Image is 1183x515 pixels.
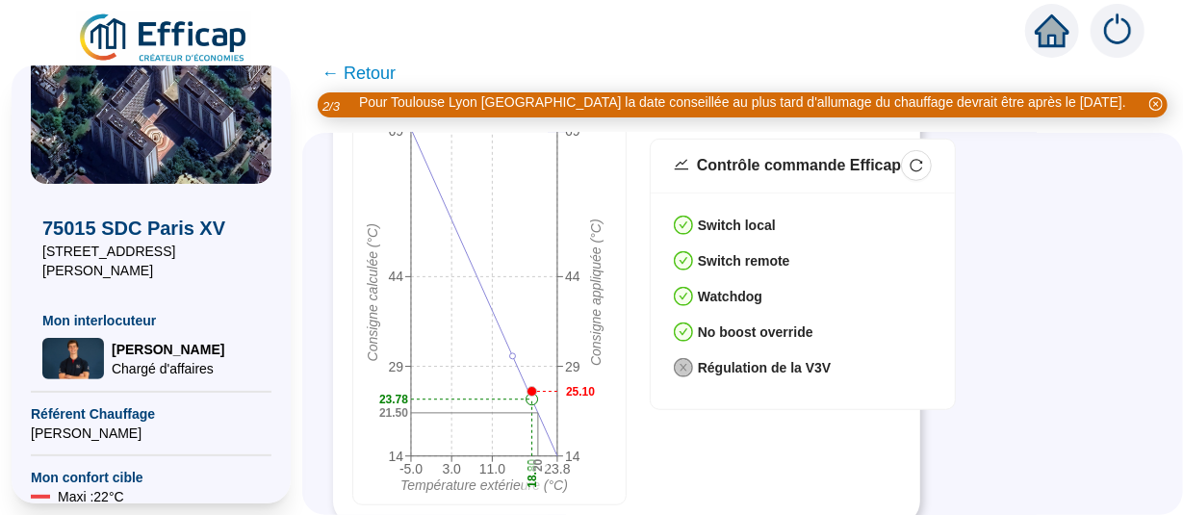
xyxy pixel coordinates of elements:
[698,253,790,269] strong: Switch remote
[1149,97,1163,111] span: close-circle
[698,289,762,304] strong: Watchdog
[322,99,340,114] i: 2 / 3
[321,60,396,87] span: ← Retour
[379,407,408,421] text: 21.50
[565,123,580,139] tspan: 69
[674,322,693,342] span: check-circle
[58,487,124,506] span: Maxi : 22 °C
[698,360,831,375] strong: Régulation de la V3V
[674,358,693,377] span: close-circle
[388,449,403,464] tspan: 14
[565,270,580,285] tspan: 44
[531,459,545,473] text: 20
[388,123,403,139] tspan: 69
[910,159,923,172] span: reload
[42,242,260,280] span: [STREET_ADDRESS][PERSON_NAME]
[31,468,271,487] span: Mon confort cible
[399,461,423,476] tspan: -5.0
[442,461,461,476] tspan: 3.0
[365,224,380,362] tspan: Consigne calculée (°C)
[42,215,260,242] span: 75015 SDC Paris XV
[42,311,260,330] span: Mon interlocuteur
[400,477,568,493] tspan: Température extérieure (°C)
[1035,13,1069,48] span: home
[698,218,776,233] strong: Switch local
[566,385,595,399] text: 25.10
[1091,4,1144,58] img: alerts
[31,404,271,424] span: Référent Chauffage
[479,461,505,476] tspan: 11.0
[697,154,901,177] div: Contrôle commande Efficap
[112,359,224,378] span: Chargé d'affaires
[674,251,693,270] span: check-circle
[359,92,1126,113] div: Pour Toulouse Lyon [GEOGRAPHIC_DATA] la date conseillée au plus tard d'allumage du chauffage devr...
[112,340,224,359] span: [PERSON_NAME]
[31,424,271,443] span: [PERSON_NAME]
[388,270,403,285] tspan: 44
[588,219,604,367] tspan: Consigne appliquée (°C)
[698,324,813,340] strong: No boost override
[42,338,104,379] img: Chargé d'affaires
[565,449,580,464] tspan: 14
[544,461,570,476] tspan: 23.8
[674,216,693,235] span: check-circle
[565,359,580,374] tspan: 29
[526,459,539,488] text: 18.80
[674,157,689,172] span: stock
[379,393,408,406] text: 23.78
[674,287,693,306] span: check-circle
[388,359,403,374] tspan: 29
[77,12,251,65] img: efficap energie logo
